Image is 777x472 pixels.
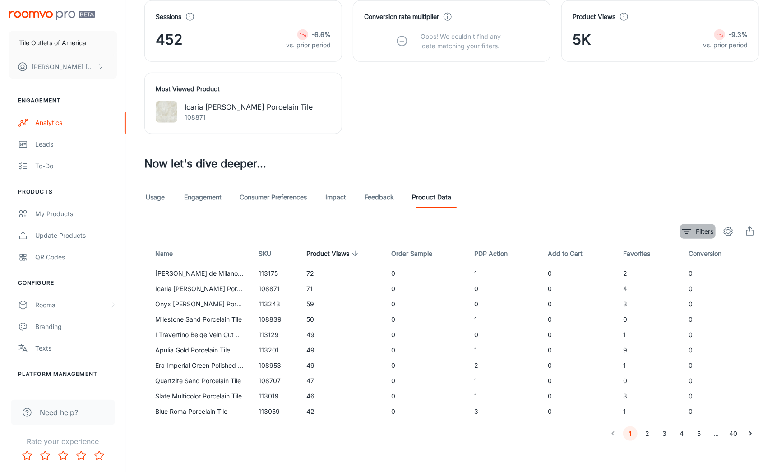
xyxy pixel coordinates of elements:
a: Usage [144,186,166,208]
td: 0 [681,373,759,389]
div: Texts [35,343,117,353]
td: 0 [384,358,467,373]
td: Apulia Gold Porcelain Tile [144,342,251,358]
td: 0 [541,281,616,296]
td: 0 [541,266,616,281]
td: 0 [681,342,759,358]
p: Icaria [PERSON_NAME] Porcelain Tile [185,102,313,112]
td: 9 [616,342,682,358]
td: 46 [299,389,384,404]
span: PDP Action [475,248,520,259]
div: … [709,429,723,439]
td: 71 [299,281,384,296]
td: I Travertino Beige Vein Cut Porcelain Tile [144,327,251,342]
td: 0 [384,373,467,389]
td: [PERSON_NAME] de Milano Porcelain Tile [144,266,251,281]
p: Filters [696,227,713,236]
td: 42 [299,404,384,419]
span: Name [155,248,185,259]
div: Rooms [35,300,110,310]
div: Analytics [35,118,117,128]
div: Leads [35,139,117,149]
div: My Products [35,209,117,219]
p: Tile Outlets of America [19,38,86,48]
button: Go to page 5 [692,426,706,441]
button: Go to page 2 [640,426,655,441]
td: Quartzite Sand Porcelain Tile [144,373,251,389]
h4: Sessions [156,12,181,22]
a: Feedback [365,186,394,208]
td: 0 [541,389,616,404]
a: Product Data [412,186,451,208]
td: Icaria [PERSON_NAME] Porcelain Tile [144,281,251,296]
strong: -9.3% [729,31,748,38]
a: Engagement [184,186,222,208]
a: Consumer Preferences [240,186,307,208]
span: SKU [259,248,283,259]
div: Branding [35,322,117,332]
button: Go to page 3 [657,426,672,441]
td: 0 [681,296,759,312]
td: 4 [616,281,682,296]
td: 1 [467,266,541,281]
td: 1 [467,389,541,404]
span: 452 [156,29,183,51]
button: Rate 3 star [54,447,72,465]
td: 49 [299,358,384,373]
span: Product Views [306,248,361,259]
h4: Most Viewed Product [156,84,331,94]
button: Rate 4 star [72,447,90,465]
td: 1 [616,404,682,419]
p: Rate your experience [7,436,119,447]
td: 1 [616,358,682,373]
td: 0 [384,281,467,296]
td: 0 [467,296,541,312]
button: export [741,222,759,241]
h4: Product Views [573,12,615,22]
td: 72 [299,266,384,281]
td: 0 [384,296,467,312]
td: 0 [681,404,759,419]
td: 0 [616,373,682,389]
button: [PERSON_NAME] [PERSON_NAME] [9,55,117,79]
td: 59 [299,296,384,312]
td: 2 [467,358,541,373]
td: 0 [541,342,616,358]
td: 47 [299,373,384,389]
td: 1 [467,342,541,358]
td: Milestone Sand Porcelain Tile [144,312,251,327]
nav: pagination navigation [605,426,759,441]
td: 0 [541,404,616,419]
p: [PERSON_NAME] [PERSON_NAME] [32,62,95,72]
div: QR Codes [35,252,117,262]
span: Export CSV [741,222,759,241]
p: 108871 [185,112,313,122]
td: 0 [681,266,759,281]
td: 0 [384,327,467,342]
td: 49 [299,327,384,342]
td: 3 [616,296,682,312]
button: Tile Outlets of America [9,31,117,55]
td: 0 [384,312,467,327]
td: 113175 [251,266,299,281]
span: Order Sample [392,248,444,259]
div: To-do [35,161,117,171]
button: page 1 [623,426,638,441]
td: 0 [541,312,616,327]
td: 2 [616,266,682,281]
img: Icaria Blanco Porcelain Tile [156,101,177,123]
td: Slate Multicolor Porcelain Tile [144,389,251,404]
td: 50 [299,312,384,327]
td: 0 [681,327,759,342]
td: 0 [616,312,682,327]
h4: Conversion rate multiplier [364,12,439,22]
td: 0 [467,327,541,342]
div: Update Products [35,231,117,241]
td: 0 [541,373,616,389]
td: 0 [681,312,759,327]
td: 1 [616,327,682,342]
button: Go to next page [743,426,758,441]
button: filter [680,224,716,239]
td: 113243 [251,296,299,312]
td: 3 [467,404,541,419]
